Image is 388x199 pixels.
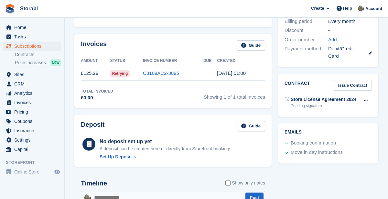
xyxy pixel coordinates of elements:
h2: Timeline [81,180,107,187]
a: menu [3,42,61,51]
div: Set Up Deposit [100,154,132,160]
span: Subscriptions [14,42,53,51]
img: stora-icon-8386f47178a22dfd0bd8f6a31ec36ba5ce8667c1dd55bd0f319d3a0aa187defe.svg [5,4,15,14]
div: Total Invoiced [81,88,113,94]
span: Insurance [14,126,53,135]
span: Help [343,5,352,12]
span: Account [365,5,382,12]
a: Guide [237,121,265,132]
h2: Deposit [81,121,104,132]
td: £125.29 [81,66,110,81]
a: C8109AC2-3095 [143,70,179,76]
div: Order number [285,36,328,44]
a: menu [3,79,61,88]
span: Retrying [110,70,130,77]
h2: Emails [285,130,372,135]
span: Sites [14,70,53,79]
span: Home [14,23,53,32]
a: menu [3,98,61,107]
a: Set Up Deposit [100,154,233,160]
span: Price increases [15,60,46,66]
a: Issue Contract [334,80,372,91]
th: Status [110,56,143,66]
a: Guide [237,40,265,51]
a: Add [328,36,337,44]
a: menu [3,117,61,126]
div: Debit/Credit Card [328,45,372,60]
th: Due [203,56,217,66]
p: A deposit can be created here or directly from Storefront bookings. [100,145,233,152]
div: Stora License Agreement 2024 [291,96,356,103]
h2: Invoices [81,40,107,51]
div: Pending signature [291,103,356,109]
a: menu [3,32,61,41]
a: menu [3,89,61,98]
span: Invoices [14,98,53,107]
h2: Contract [285,80,310,91]
div: Booking confirmation [291,139,336,147]
a: menu [3,126,61,135]
span: Storefront [6,159,64,166]
label: Show only notes [225,180,265,186]
th: Created [217,56,265,66]
div: No deposit set up yet [100,138,233,145]
div: £0.00 [81,94,113,102]
a: menu [3,70,61,79]
span: Create [311,5,324,12]
div: Move in day instructions [291,149,343,156]
input: Show only notes [225,180,231,186]
time: 2025-08-15 00:00:20 UTC [217,70,246,76]
div: - [328,27,372,34]
a: Contracts [15,52,61,58]
img: Peter Moxon [358,5,364,12]
a: menu [3,23,61,32]
a: menu [3,145,61,154]
th: Invoice Number [143,56,203,66]
a: Preview store [53,168,61,176]
div: Discount [285,27,328,34]
a: menu [3,135,61,144]
span: CRM [14,79,53,88]
span: Pricing [14,107,53,116]
span: Online Store [14,167,53,176]
a: Storabl [17,3,40,14]
a: Price increases NEW [15,59,61,66]
div: Payment method [285,45,328,60]
div: Billing period [285,18,328,25]
div: NEW [50,59,61,66]
span: Settings [14,135,53,144]
a: menu [3,107,61,116]
span: Tasks [14,32,53,41]
span: Capital [14,145,53,154]
div: Every month [328,18,372,25]
a: menu [3,167,61,176]
th: Amount [81,56,110,66]
span: Coupons [14,117,53,126]
span: Analytics [14,89,53,98]
span: Showing 1 of 1 total invoices [204,88,265,102]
